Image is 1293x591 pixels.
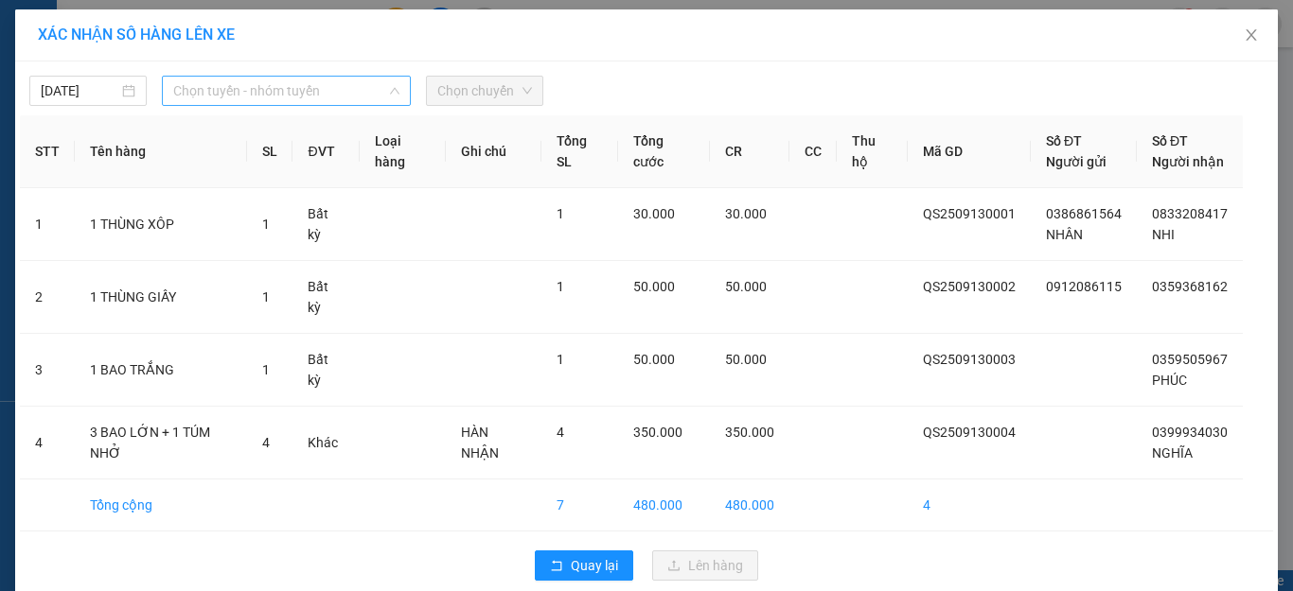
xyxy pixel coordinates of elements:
[38,26,235,43] span: XÁC NHẬN SỐ HÀNG LÊN XE
[75,334,247,407] td: 1 BAO TRẮNG
[75,261,247,334] td: 1 THÙNG GIẤY
[159,90,260,113] li: (c) 2017
[437,77,532,105] span: Chọn chuyến
[923,425,1016,440] span: QS2509130004
[247,115,292,188] th: SL
[116,27,187,116] b: Gửi khách hàng
[652,550,758,581] button: uploadLên hàng
[923,206,1016,221] span: QS2509130001
[1152,206,1228,221] span: 0833208417
[20,407,75,479] td: 4
[571,555,618,576] span: Quay lại
[725,279,767,294] span: 50.000
[633,425,682,440] span: 350.000
[633,206,675,221] span: 30.000
[20,261,75,334] td: 2
[292,188,359,261] td: Bất kỳ
[710,479,789,531] td: 480.000
[75,188,247,261] td: 1 THÙNG XÔP
[20,188,75,261] td: 1
[837,115,908,188] th: Thu hộ
[557,425,564,440] span: 4
[1046,206,1122,221] span: 0386861564
[908,115,1031,188] th: Mã GD
[618,115,710,188] th: Tổng cước
[20,334,75,407] td: 3
[923,279,1016,294] span: QS2509130002
[1046,279,1122,294] span: 0912086115
[292,261,359,334] td: Bất kỳ
[262,289,270,304] span: 1
[1152,133,1188,148] span: Số ĐT
[24,122,83,211] b: Xe Đăng Nhân
[262,362,270,377] span: 1
[205,24,251,69] img: logo.jpg
[725,425,774,440] span: 350.000
[633,279,675,294] span: 50.000
[1046,227,1083,242] span: NHÂN
[1152,373,1187,388] span: PHÚC
[633,352,675,367] span: 50.000
[618,479,710,531] td: 480.000
[389,85,400,96] span: down
[173,77,399,105] span: Chọn tuyến - nhóm tuyến
[1046,133,1082,148] span: Số ĐT
[159,72,260,87] b: [DOMAIN_NAME]
[908,479,1031,531] td: 4
[1152,352,1228,367] span: 0359505967
[461,425,499,461] span: HÀN NHẬN
[292,407,359,479] td: Khác
[360,115,447,188] th: Loại hàng
[1152,279,1228,294] span: 0359368162
[292,115,359,188] th: ĐVT
[41,80,118,101] input: 13/09/2025
[541,115,618,188] th: Tổng SL
[446,115,541,188] th: Ghi chú
[75,115,247,188] th: Tên hàng
[262,217,270,232] span: 1
[557,279,564,294] span: 1
[262,435,270,450] span: 4
[535,550,633,581] button: rollbackQuay lại
[725,206,767,221] span: 30.000
[789,115,837,188] th: CC
[75,407,247,479] td: 3 BAO LỚN + 1 TÚM NHỞ
[292,334,359,407] td: Bất kỳ
[1046,154,1107,169] span: Người gửi
[557,352,564,367] span: 1
[1152,154,1224,169] span: Người nhận
[20,115,75,188] th: STT
[557,206,564,221] span: 1
[725,352,767,367] span: 50.000
[550,559,563,574] span: rollback
[1225,9,1278,62] button: Close
[75,479,247,531] td: Tổng cộng
[923,352,1016,367] span: QS2509130003
[1152,445,1193,461] span: NGHĨA
[1152,425,1228,440] span: 0399934030
[1244,27,1259,43] span: close
[1152,227,1175,242] span: NHI
[541,479,618,531] td: 7
[710,115,789,188] th: CR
